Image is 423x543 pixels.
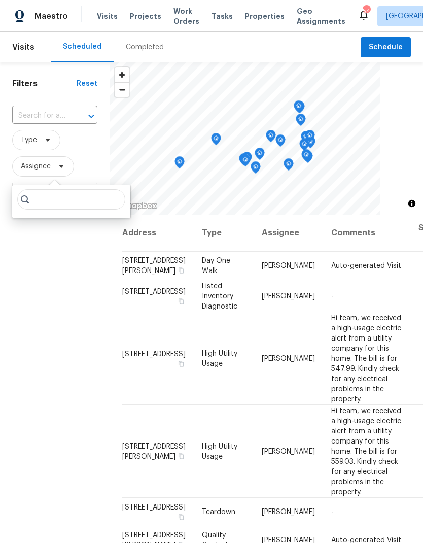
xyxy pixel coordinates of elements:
[255,148,265,163] div: Map marker
[262,292,315,299] span: [PERSON_NAME]
[211,133,221,149] div: Map marker
[177,266,186,275] button: Copy Address
[194,215,254,252] th: Type
[240,154,251,170] div: Map marker
[369,41,403,54] span: Schedule
[254,215,323,252] th: Assignee
[122,215,194,252] th: Address
[177,451,186,460] button: Copy Address
[297,6,345,26] span: Geo Assignments
[177,359,186,368] button: Copy Address
[363,6,370,16] div: 54
[110,62,380,215] canvas: Map
[122,504,186,511] span: [STREET_ADDRESS]
[262,262,315,269] span: [PERSON_NAME]
[211,13,233,20] span: Tasks
[202,350,237,367] span: High Utility Usage
[122,257,186,275] span: [STREET_ADDRESS][PERSON_NAME]
[122,288,186,295] span: [STREET_ADDRESS]
[63,42,101,52] div: Scheduled
[177,513,186,522] button: Copy Address
[409,198,415,209] span: Toggle attribution
[251,161,261,177] div: Map marker
[242,152,252,167] div: Map marker
[34,11,68,21] span: Maestro
[331,262,401,269] span: Auto-generated Visit
[21,135,37,145] span: Type
[12,36,34,58] span: Visits
[361,37,411,58] button: Schedule
[406,197,418,210] button: Toggle attribution
[130,11,161,21] span: Projects
[113,200,157,212] a: Mapbox homepage
[115,83,129,97] span: Zoom out
[294,100,304,116] div: Map marker
[202,282,237,310] span: Listed Inventory Diagnostic
[202,443,237,460] span: High Utility Usage
[177,296,186,306] button: Copy Address
[115,82,129,97] button: Zoom out
[84,109,98,123] button: Open
[115,67,129,82] button: Zoom in
[12,108,69,124] input: Search for an address...
[284,158,294,174] div: Map marker
[296,114,306,129] div: Map marker
[173,6,199,26] span: Work Orders
[12,79,77,89] h1: Filters
[323,215,410,252] th: Comments
[331,508,334,516] span: -
[126,42,164,52] div: Completed
[202,508,235,516] span: Teardown
[275,134,286,150] div: Map marker
[97,11,118,21] span: Visits
[122,443,186,460] span: [STREET_ADDRESS][PERSON_NAME]
[122,350,186,357] span: [STREET_ADDRESS]
[245,11,285,21] span: Properties
[331,314,401,402] span: Hi team, we received a high-usage electric alert from a utility company for this home. The bill i...
[174,156,185,172] div: Map marker
[21,161,51,172] span: Assignee
[239,153,249,169] div: Map marker
[77,79,97,89] div: Reset
[262,355,315,362] span: [PERSON_NAME]
[331,292,334,299] span: -
[331,407,401,495] span: Hi team, we received a high-usage electric alert from a utility company for this home. The bill i...
[262,508,315,516] span: [PERSON_NAME]
[266,130,276,146] div: Map marker
[202,257,230,275] span: Day One Walk
[262,448,315,455] span: [PERSON_NAME]
[301,149,311,165] div: Map marker
[301,131,311,147] div: Map marker
[299,139,309,154] div: Map marker
[305,130,315,146] div: Map marker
